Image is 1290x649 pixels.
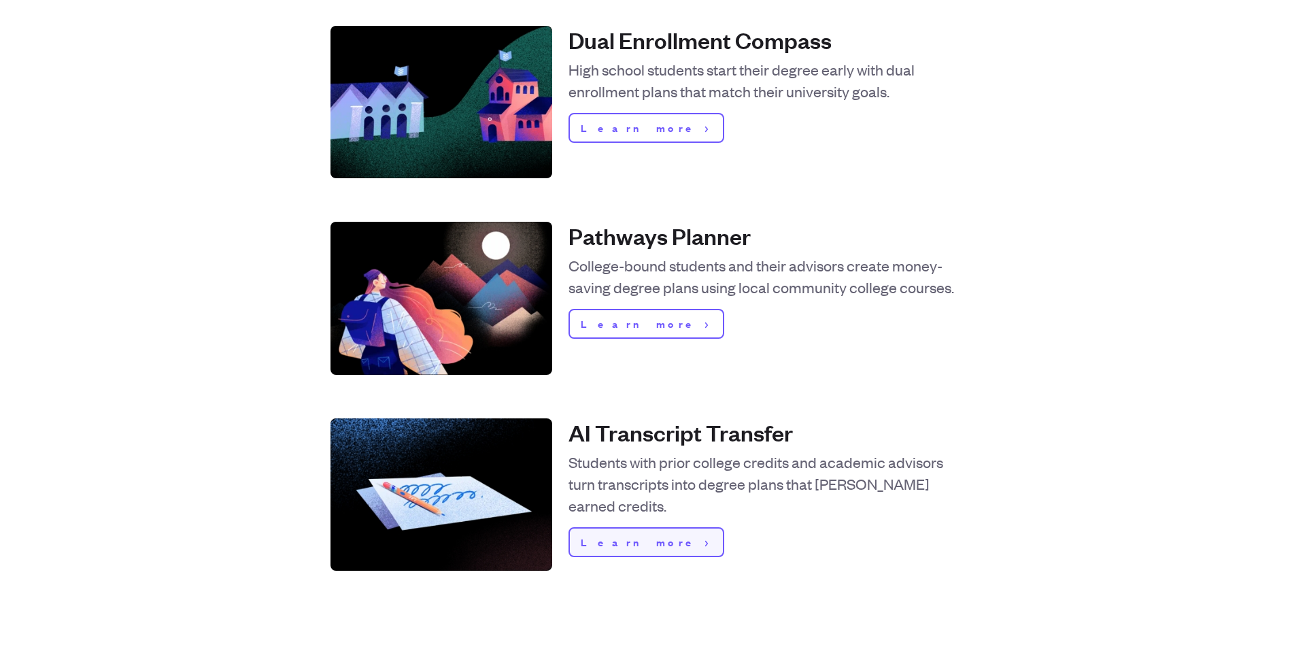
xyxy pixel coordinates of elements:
p: College-bound students and their advisors create money-saving degree plans using local community ... [568,254,960,298]
h4: AI Transcript Transfer [568,418,960,446]
a: Learn more [568,113,724,143]
h4: Pathways Planner [568,222,960,249]
h4: Dual Enrollment Compass [568,26,960,53]
img: AI Transcript Transfer [330,418,552,571]
p: High school students start their degree early with dual enrollment plans that match their univers... [568,59,960,102]
p: Students with prior college credits and academic advisors turn transcripts into degree plans that... [568,451,960,516]
img: Dual Enrollment Compass [330,26,552,178]
a: Learn more [568,527,724,557]
span: Learn more [581,534,700,550]
span: Learn more [581,316,700,332]
span: Learn more [581,120,700,136]
a: Learn more [568,309,724,339]
img: Pathways Planner [330,222,552,375]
